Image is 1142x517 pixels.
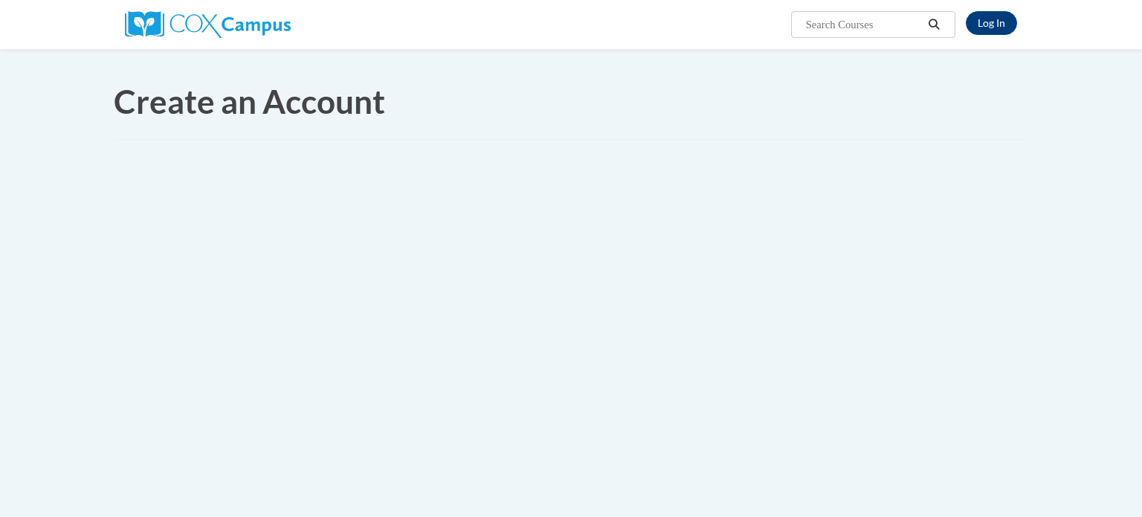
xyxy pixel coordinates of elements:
a: Log In [966,11,1017,35]
img: Cox Campus [125,11,291,38]
a: Cox Campus [125,17,291,30]
button: Search [923,16,946,33]
span: Create an Account [114,82,385,121]
input: Search Courses [804,16,923,33]
i:  [928,19,941,30]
